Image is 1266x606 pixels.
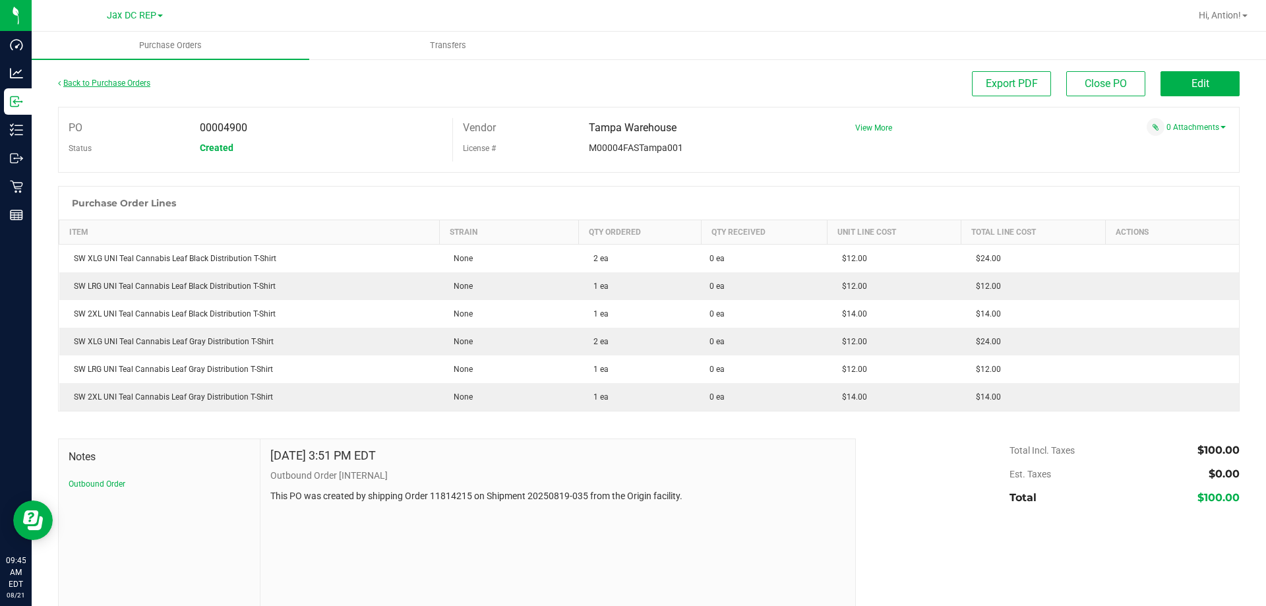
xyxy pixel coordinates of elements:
[67,308,432,320] div: SW 2XL UNI Teal Cannabis Leaf Black Distribution T-Shirt
[412,40,484,51] span: Transfers
[835,365,867,374] span: $12.00
[270,449,376,462] h4: [DATE] 3:51 PM EDT
[709,280,725,292] span: 0 ea
[447,254,473,263] span: None
[69,478,125,490] button: Outbound Order
[447,337,473,346] span: None
[1010,491,1037,504] span: Total
[10,152,23,165] inline-svg: Outbound
[969,392,1001,402] span: $14.00
[6,590,26,600] p: 08/21
[709,253,725,264] span: 0 ea
[67,253,432,264] div: SW XLG UNI Teal Cannabis Leaf Black Distribution T-Shirt
[270,489,845,503] p: This PO was created by shipping Order 11814215 on Shipment 20250819-035 from the Origin facility.
[828,220,961,245] th: Unit Line Cost
[972,71,1051,96] button: Export PDF
[1010,445,1075,456] span: Total Incl. Taxes
[270,469,845,483] p: Outbound Order [INTERNAL]
[835,337,867,346] span: $12.00
[67,280,432,292] div: SW LRG UNI Teal Cannabis Leaf Black Distribution T-Shirt
[1197,444,1240,456] span: $100.00
[107,10,156,21] span: Jax DC REP
[121,40,220,51] span: Purchase Orders
[969,337,1001,346] span: $24.00
[969,254,1001,263] span: $24.00
[309,32,587,59] a: Transfers
[447,309,473,318] span: None
[587,254,609,263] span: 2 ea
[67,363,432,375] div: SW LRG UNI Teal Cannabis Leaf Gray Distribution T-Shirt
[709,391,725,403] span: 0 ea
[587,365,609,374] span: 1 ea
[10,38,23,51] inline-svg: Dashboard
[447,282,473,291] span: None
[69,118,82,138] label: PO
[835,254,867,263] span: $12.00
[67,336,432,348] div: SW XLG UNI Teal Cannabis Leaf Gray Distribution T-Shirt
[10,180,23,193] inline-svg: Retail
[1105,220,1239,245] th: Actions
[589,121,677,134] span: Tampa Warehouse
[463,138,496,158] label: License #
[6,555,26,590] p: 09:45 AM EDT
[855,123,892,133] a: View More
[463,118,496,138] label: Vendor
[200,142,233,153] span: Created
[587,337,609,346] span: 2 ea
[835,282,867,291] span: $12.00
[961,220,1105,245] th: Total Line Cost
[447,392,473,402] span: None
[587,282,609,291] span: 1 ea
[1160,71,1240,96] button: Edit
[1085,77,1127,90] span: Close PO
[579,220,702,245] th: Qty Ordered
[72,198,176,208] h1: Purchase Order Lines
[58,78,150,88] a: Back to Purchase Orders
[1066,71,1145,96] button: Close PO
[1010,469,1051,479] span: Est. Taxes
[67,391,432,403] div: SW 2XL UNI Teal Cannabis Leaf Gray Distribution T-Shirt
[835,392,867,402] span: $14.00
[1209,468,1240,480] span: $0.00
[587,309,609,318] span: 1 ea
[709,363,725,375] span: 0 ea
[702,220,828,245] th: Qty Received
[587,392,609,402] span: 1 ea
[10,67,23,80] inline-svg: Analytics
[709,336,725,348] span: 0 ea
[589,142,683,153] span: M00004FASTampa001
[10,123,23,136] inline-svg: Inventory
[69,449,250,465] span: Notes
[835,309,867,318] span: $14.00
[10,95,23,108] inline-svg: Inbound
[1147,118,1164,136] span: Attach a document
[709,308,725,320] span: 0 ea
[200,121,247,134] span: 00004900
[32,32,309,59] a: Purchase Orders
[1199,10,1241,20] span: Hi, Antion!
[1166,123,1226,132] a: 0 Attachments
[1191,77,1209,90] span: Edit
[439,220,578,245] th: Strain
[447,365,473,374] span: None
[10,208,23,222] inline-svg: Reports
[969,309,1001,318] span: $14.00
[59,220,440,245] th: Item
[13,500,53,540] iframe: Resource center
[1197,491,1240,504] span: $100.00
[986,77,1038,90] span: Export PDF
[69,138,92,158] label: Status
[969,365,1001,374] span: $12.00
[969,282,1001,291] span: $12.00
